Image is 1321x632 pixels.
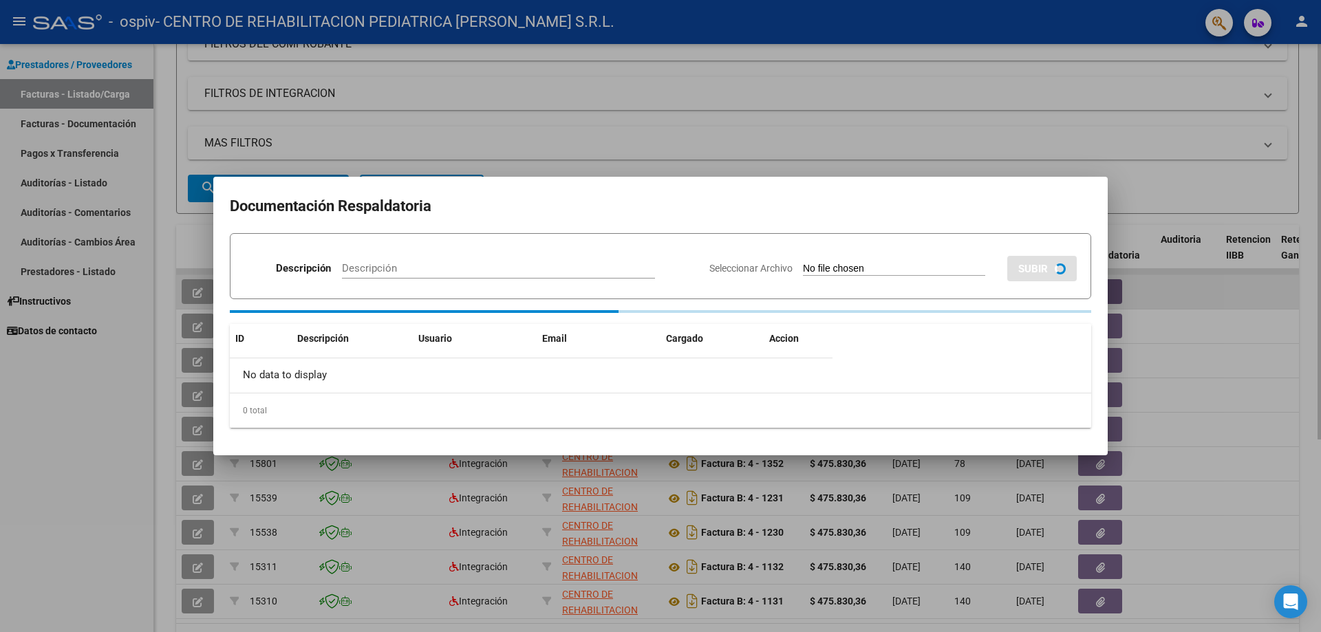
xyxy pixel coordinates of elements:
[1007,256,1077,281] button: SUBIR
[230,393,1091,428] div: 0 total
[418,333,452,344] span: Usuario
[542,333,567,344] span: Email
[413,324,537,353] datatable-header-cell: Usuario
[230,193,1091,219] h2: Documentación Respaldatoria
[292,324,413,353] datatable-header-cell: Descripción
[769,333,799,344] span: Accion
[235,333,244,344] span: ID
[276,261,331,276] p: Descripción
[709,263,793,274] span: Seleccionar Archivo
[297,333,349,344] span: Descripción
[537,324,660,353] datatable-header-cell: Email
[1018,263,1048,275] span: SUBIR
[660,324,764,353] datatable-header-cell: Cargado
[666,333,703,344] span: Cargado
[1274,585,1307,618] div: Open Intercom Messenger
[230,324,292,353] datatable-header-cell: ID
[230,358,833,393] div: No data to display
[764,324,833,353] datatable-header-cell: Accion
